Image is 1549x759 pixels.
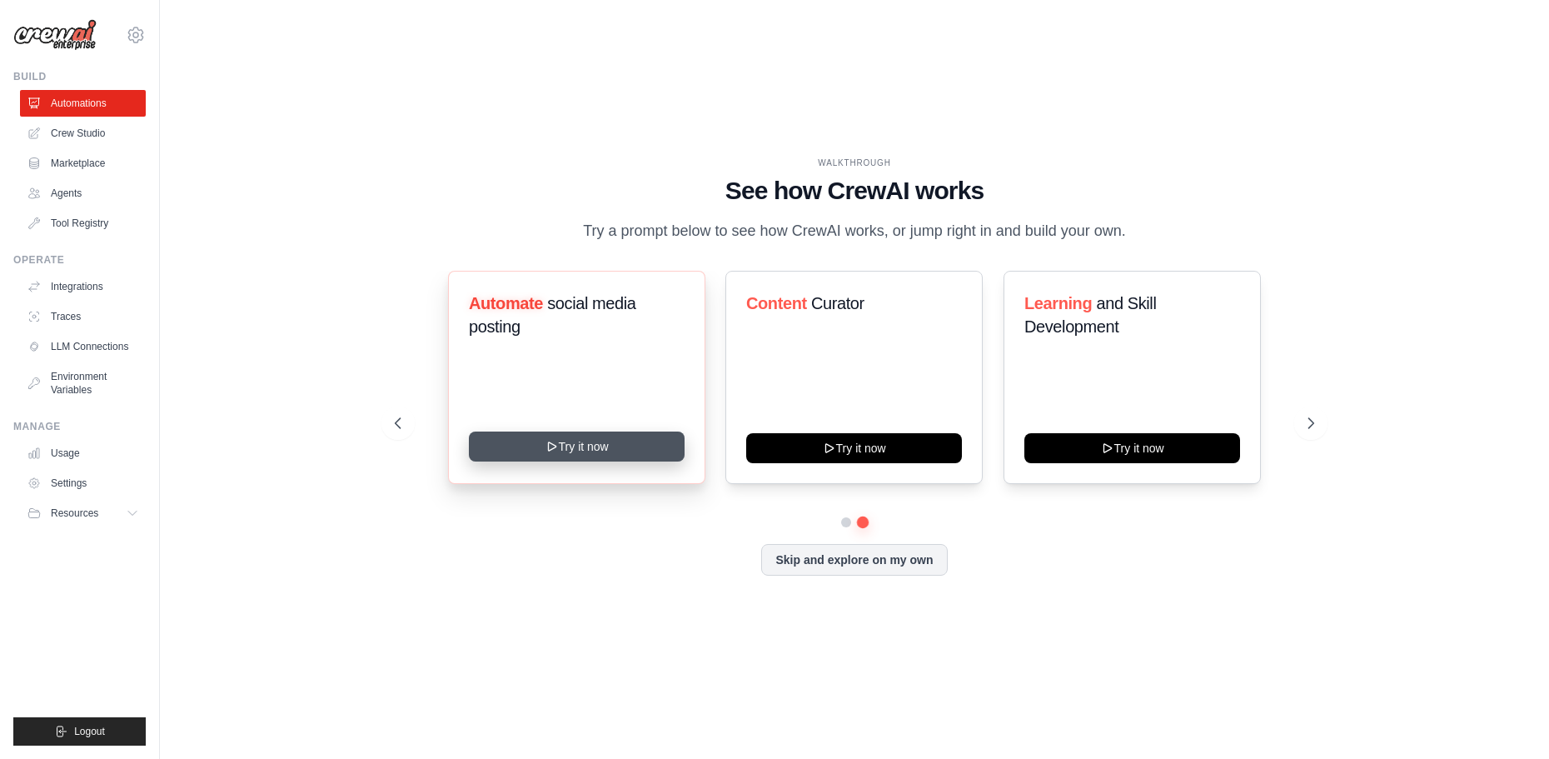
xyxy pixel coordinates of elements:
button: Try it now [1024,433,1240,463]
div: WALKTHROUGH [395,157,1314,169]
span: Resources [51,507,98,520]
a: Agents [20,180,146,207]
a: Marketplace [20,150,146,177]
button: Skip and explore on my own [761,544,947,576]
a: Integrations [20,273,146,300]
a: LLM Connections [20,333,146,360]
span: Automate [469,294,543,312]
a: Settings [20,470,146,497]
div: Manage [13,420,146,433]
a: Traces [20,303,146,330]
span: Logout [74,725,105,738]
a: Crew Studio [20,120,146,147]
span: and Skill Development [1024,294,1156,336]
a: Tool Registry [20,210,146,237]
button: Try it now [469,432,685,462]
h1: See how CrewAI works [395,176,1314,206]
span: social media posting [469,294,636,336]
a: Usage [20,440,146,467]
div: Build [13,70,146,83]
p: Try a prompt below to see how CrewAI works, or jump right in and build your own. [575,219,1134,243]
span: Curator [811,294,864,312]
button: Logout [13,717,146,746]
span: Content [746,294,807,312]
button: Resources [20,500,146,527]
div: Operate [13,253,146,267]
button: Try it now [746,433,962,463]
img: Logo [13,19,97,51]
a: Automations [20,90,146,117]
a: Environment Variables [20,363,146,403]
span: Learning [1024,294,1092,312]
